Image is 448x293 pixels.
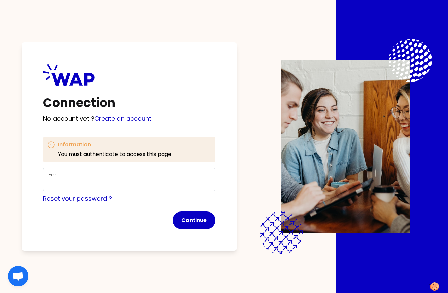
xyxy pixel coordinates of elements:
h3: Information [58,141,171,149]
a: Reset your password ? [43,194,112,203]
img: Description [281,60,410,233]
button: Continue [173,211,215,229]
h1: Connection [43,96,215,110]
label: Email [49,171,62,178]
p: No account yet ? [43,114,215,123]
div: Ouvrir le chat [8,266,28,286]
p: You must authenticate to access this page [58,150,171,158]
a: Create an account [94,114,151,123]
